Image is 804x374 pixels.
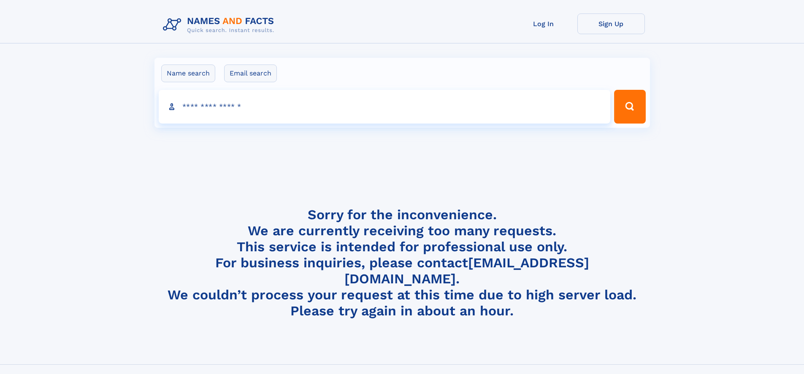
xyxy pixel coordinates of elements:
[577,13,645,34] a: Sign Up
[160,207,645,319] h4: Sorry for the inconvenience. We are currently receiving too many requests. This service is intend...
[510,13,577,34] a: Log In
[161,65,215,82] label: Name search
[224,65,277,82] label: Email search
[344,255,589,287] a: [EMAIL_ADDRESS][DOMAIN_NAME]
[159,90,611,124] input: search input
[614,90,645,124] button: Search Button
[160,13,281,36] img: Logo Names and Facts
